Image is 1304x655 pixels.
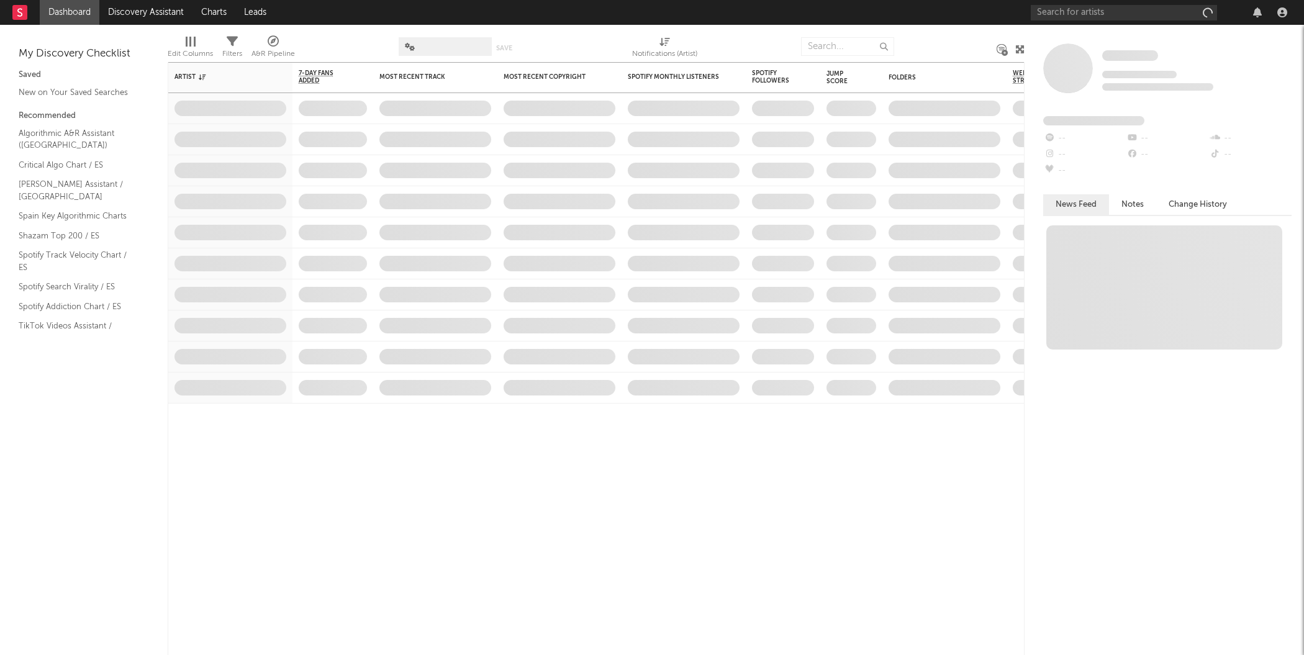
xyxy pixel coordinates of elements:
div: Notifications (Artist) [632,31,697,67]
div: A&R Pipeline [251,47,295,61]
button: News Feed [1043,194,1109,215]
input: Search... [801,37,894,56]
div: Most Recent Track [379,73,473,81]
div: Jump Score [826,70,858,85]
button: Notes [1109,194,1156,215]
div: Filters [222,47,242,61]
div: -- [1126,130,1208,147]
div: A&R Pipeline [251,31,295,67]
span: Fans Added by Platform [1043,116,1144,125]
span: Weekly US Streams [1013,70,1056,84]
div: Artist [174,73,268,81]
a: Spotify Search Virality / ES [19,280,137,294]
div: Filters [222,31,242,67]
a: Spotify Track Velocity Chart / ES [19,248,137,274]
input: Search for artists [1031,5,1217,20]
div: -- [1043,163,1126,179]
div: Edit Columns [168,47,213,61]
div: Notifications (Artist) [632,47,697,61]
div: Edit Columns [168,31,213,67]
a: Spotify Addiction Chart / ES [19,300,137,314]
a: TikTok Videos Assistant / [GEOGRAPHIC_DATA] [19,319,137,345]
a: Some Artist [1102,50,1158,62]
a: New on Your Saved Searches [19,86,137,99]
div: -- [1126,147,1208,163]
button: Change History [1156,194,1239,215]
div: My Discovery Checklist [19,47,149,61]
span: 7-Day Fans Added [299,70,348,84]
div: Spotify Monthly Listeners [628,73,721,81]
span: Some Artist [1102,50,1158,61]
span: 0 fans last week [1102,83,1213,91]
div: -- [1209,147,1292,163]
div: -- [1043,130,1126,147]
div: Spotify Followers [752,70,795,84]
div: -- [1043,147,1126,163]
span: Tracking Since: [DATE] [1102,71,1177,78]
a: Algorithmic A&R Assistant ([GEOGRAPHIC_DATA]) [19,127,137,152]
button: Save [496,45,512,52]
a: Spain Key Algorithmic Charts [19,209,137,223]
div: Saved [19,68,149,83]
div: Most Recent Copyright [504,73,597,81]
div: -- [1209,130,1292,147]
a: [PERSON_NAME] Assistant / [GEOGRAPHIC_DATA] [19,178,137,203]
a: Critical Algo Chart / ES [19,158,137,172]
a: Shazam Top 200 / ES [19,229,137,243]
div: Recommended [19,109,149,124]
div: Folders [889,74,982,81]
